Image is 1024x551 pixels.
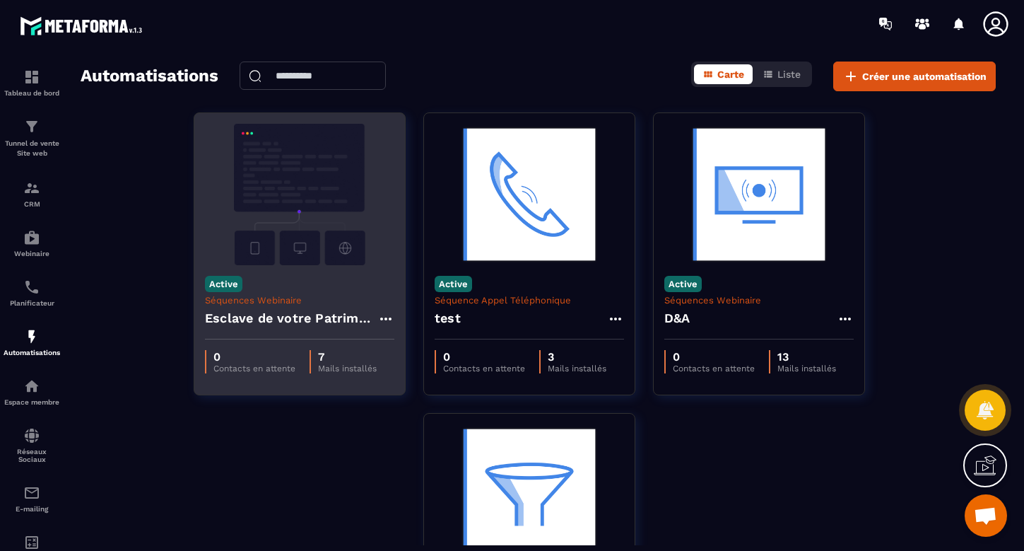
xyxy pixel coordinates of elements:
p: Active [435,276,472,292]
img: accountant [23,534,40,551]
button: Créer une automatisation [833,62,996,91]
img: formation [23,69,40,86]
img: automation-background [205,124,394,265]
a: formationformationTableau de bord [4,58,60,108]
button: Liste [754,64,809,84]
p: 7 [318,350,377,364]
h4: D&A [664,308,690,328]
p: Tableau de bord [4,89,60,97]
img: automation-background [435,124,624,265]
p: 0 [673,350,755,364]
img: automations [23,378,40,395]
p: Réseaux Sociaux [4,448,60,463]
p: Espace membre [4,398,60,406]
img: formation [23,180,40,197]
div: Ouvrir le chat [965,494,1007,537]
h4: test [435,308,461,328]
a: automationsautomationsWebinaire [4,219,60,268]
h2: Automatisations [81,62,218,91]
p: E-mailing [4,505,60,513]
a: formationformationTunnel de vente Site web [4,108,60,169]
span: Carte [717,69,744,80]
p: Active [205,276,242,292]
p: Mails installés [548,364,606,373]
p: Planificateur [4,299,60,307]
a: schedulerschedulerPlanificateur [4,268,60,318]
a: emailemailE-mailing [4,474,60,523]
p: Contacts en attente [213,364,295,373]
a: formationformationCRM [4,169,60,219]
p: Tunnel de vente Site web [4,139,60,158]
p: Mails installés [777,364,836,373]
a: social-networksocial-networkRéseaux Sociaux [4,417,60,474]
p: CRM [4,200,60,208]
p: Contacts en attente [443,364,525,373]
img: social-network [23,427,40,444]
img: automations [23,328,40,345]
p: 13 [777,350,836,364]
p: 0 [213,350,295,364]
img: email [23,485,40,501]
p: Active [664,276,702,292]
p: Contacts en attente [673,364,755,373]
img: automations [23,229,40,246]
p: Mails installés [318,364,377,373]
img: formation [23,118,40,135]
a: automationsautomationsEspace membre [4,367,60,417]
p: 3 [548,350,606,364]
p: Webinaire [4,250,60,257]
img: scheduler [23,279,40,296]
p: Séquence Appel Téléphonique [435,295,624,306]
img: logo [20,13,147,39]
span: Créer une automatisation [862,69,987,83]
span: Liste [777,69,801,80]
button: Carte [694,64,753,84]
p: Séquences Webinaire [205,295,394,306]
p: Séquences Webinaire [664,295,854,306]
img: automation-background [664,124,854,265]
a: automationsautomationsAutomatisations [4,318,60,367]
p: 0 [443,350,525,364]
p: Automatisations [4,349,60,356]
h4: Esclave de votre Patrimoine - Copy [205,308,377,328]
